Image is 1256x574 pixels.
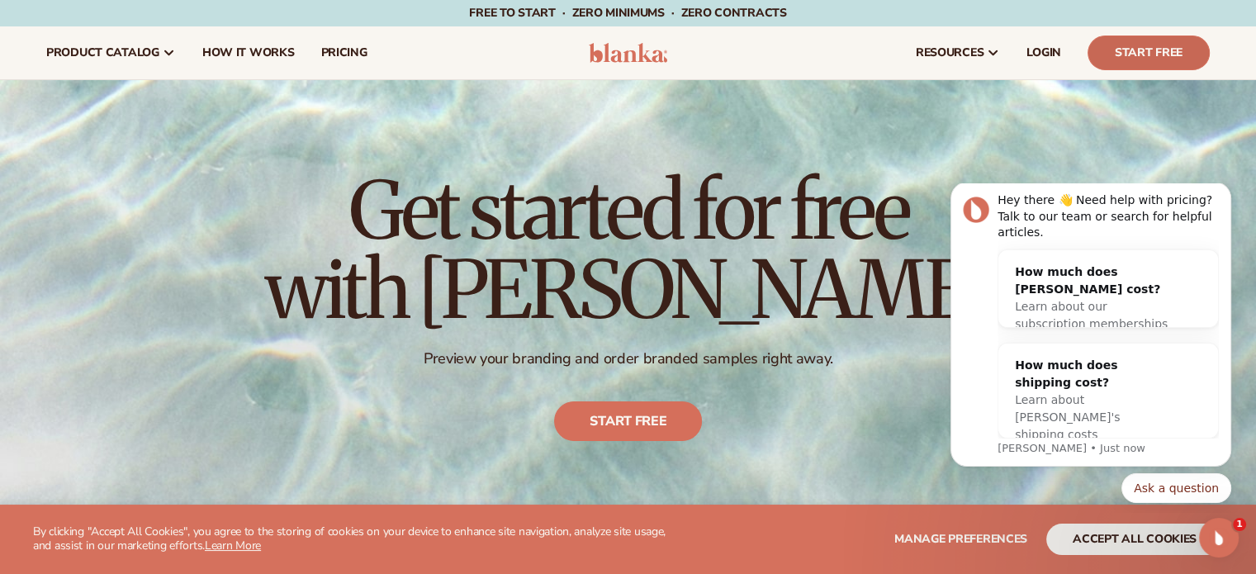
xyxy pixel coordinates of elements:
div: Hey there 👋 Need help with pricing? Talk to our team or search for helpful articles. [72,9,293,58]
button: Quick reply: Ask a question [196,290,306,320]
a: How It Works [189,26,308,79]
span: Learn about [PERSON_NAME]'s shipping costs [89,210,194,258]
a: pricing [307,26,380,79]
span: product catalog [46,46,159,59]
div: How much does [PERSON_NAME] cost?Learn about our subscription memberships [73,67,259,163]
button: Manage preferences [894,524,1027,555]
a: Start free [554,402,702,442]
img: logo [589,43,667,63]
iframe: Intercom notifications message [926,183,1256,513]
span: 1 [1233,518,1246,531]
span: resources [916,46,983,59]
a: Start Free [1088,36,1210,70]
a: LOGIN [1013,26,1074,79]
a: resources [903,26,1013,79]
img: Profile image for Lee [37,13,64,40]
p: Preview your branding and order branded samples right away. [265,349,992,368]
button: accept all cookies [1046,524,1223,555]
div: Quick reply options [25,290,306,320]
span: Manage preferences [894,531,1027,547]
span: Free to start · ZERO minimums · ZERO contracts [469,5,786,21]
a: Learn More [205,538,261,553]
p: By clicking "Accept All Cookies", you agree to the storing of cookies on your device to enhance s... [33,525,685,553]
div: How much does shipping cost?Learn about [PERSON_NAME]'s shipping costs [73,160,259,273]
span: How It Works [202,46,295,59]
p: Message from Lee, sent Just now [72,258,293,273]
div: Message content [72,9,293,255]
div: How much does shipping cost? [89,173,243,208]
h1: Get started for free with [PERSON_NAME] [265,171,992,330]
span: LOGIN [1026,46,1061,59]
iframe: Intercom live chat [1199,518,1239,557]
span: pricing [320,46,367,59]
div: How much does [PERSON_NAME] cost? [89,80,243,115]
a: product catalog [33,26,189,79]
span: Learn about our subscription memberships [89,116,242,147]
